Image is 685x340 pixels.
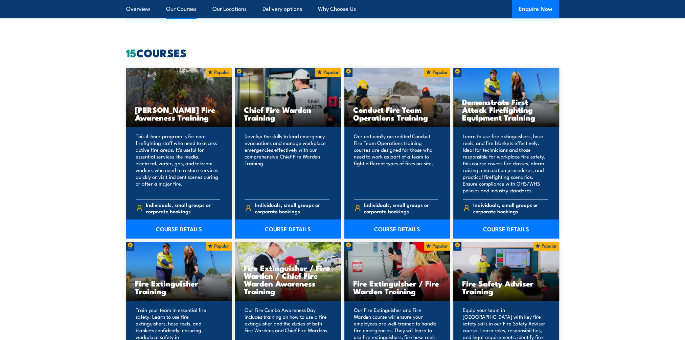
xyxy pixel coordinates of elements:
a: COURSE DETAILS [235,219,341,238]
p: Our nationally accredited Conduct Fire Team Operations training courses are designed for those wh... [354,133,439,194]
h3: Chief Fire Warden Training [244,106,332,121]
p: Learn to use fire extinguishers, hose reels, and fire blankets effectively. Ideal for technicians... [463,133,548,194]
h3: Fire Safety Adviser Training [462,279,550,295]
a: COURSE DETAILS [344,219,450,238]
a: COURSE DETAILS [453,219,559,238]
h3: Conduct Fire Team Operations Training [353,106,441,121]
h3: Fire Extinguisher / Fire Warden / Chief Fire Warden Awareness Training [244,264,332,295]
h3: Fire Extinguisher / Fire Warden Training [353,279,441,295]
span: Individuals, small groups or corporate bookings [255,201,329,214]
span: Individuals, small groups or corporate bookings [364,201,438,214]
h3: [PERSON_NAME] Fire Awareness Training [135,106,223,121]
h2: COURSES [126,48,559,57]
strong: 15 [126,44,136,61]
span: Individuals, small groups or corporate bookings [146,201,220,214]
p: Develop the skills to lead emergency evacuations and manage workplace emergencies effectively wit... [245,133,329,194]
h3: Fire Extinguisher Training [135,279,223,295]
span: Individuals, small groups or corporate bookings [473,201,548,214]
a: COURSE DETAILS [126,219,232,238]
h3: Demonstrate First Attack Firefighting Equipment Training [462,98,550,121]
p: This 4-hour program is for non-firefighting staff who need to access active fire areas. It's usef... [136,133,221,194]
